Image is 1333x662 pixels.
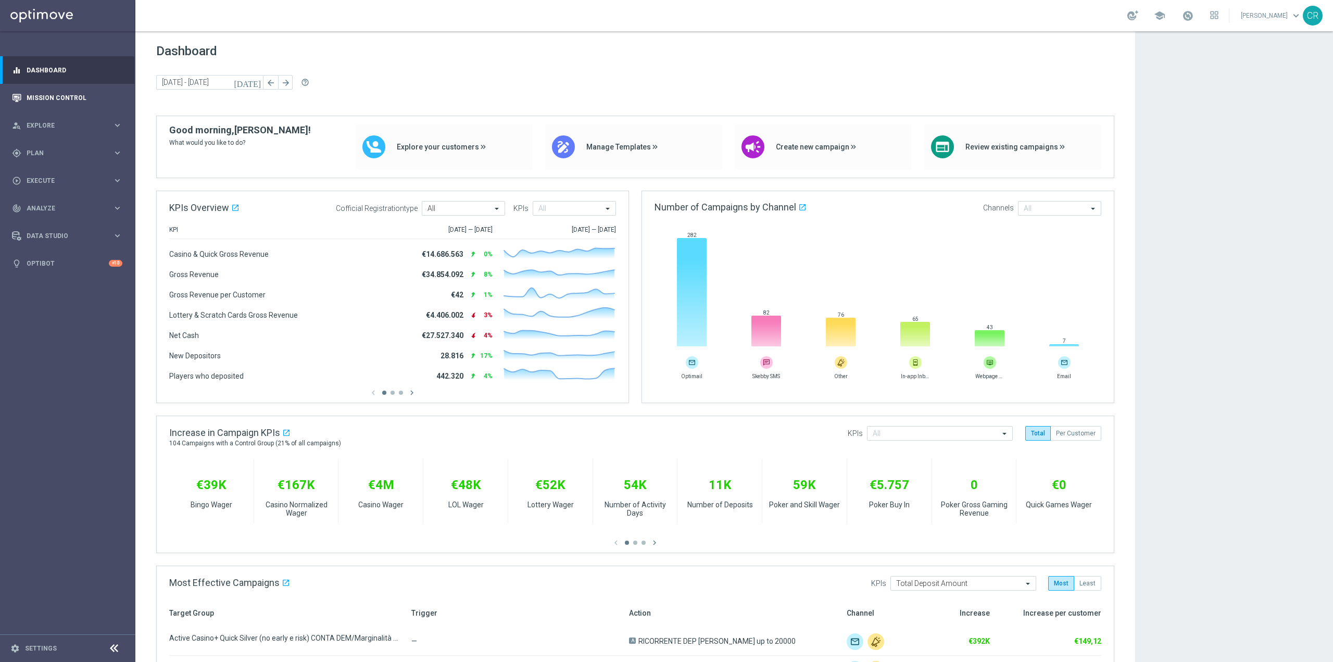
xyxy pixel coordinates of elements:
i: keyboard_arrow_right [112,203,122,213]
i: play_circle_outline [12,176,21,185]
i: keyboard_arrow_right [112,120,122,130]
span: Plan [27,150,112,156]
i: gps_fixed [12,148,21,158]
a: Dashboard [27,56,122,84]
span: Analyze [27,205,112,211]
button: gps_fixed Plan keyboard_arrow_right [11,149,123,157]
span: Explore [27,122,112,129]
button: person_search Explore keyboard_arrow_right [11,121,123,130]
i: keyboard_arrow_right [112,176,122,185]
span: Data Studio [27,233,112,239]
div: Plan [12,148,112,158]
a: Settings [25,645,57,652]
div: CR [1303,6,1323,26]
i: settings [10,644,20,653]
button: equalizer Dashboard [11,66,123,74]
div: Mission Control [12,84,122,111]
a: Mission Control [27,84,122,111]
button: Mission Control [11,94,123,102]
div: Execute [12,176,112,185]
a: Optibot [27,249,109,277]
button: track_changes Analyze keyboard_arrow_right [11,204,123,213]
div: Data Studio [12,231,112,241]
div: Analyze [12,204,112,213]
button: lightbulb Optibot +10 [11,259,123,268]
i: lightbulb [12,259,21,268]
span: school [1154,10,1165,21]
div: Optibot [12,249,122,277]
div: Explore [12,121,112,130]
button: play_circle_outline Execute keyboard_arrow_right [11,177,123,185]
i: track_changes [12,204,21,213]
i: person_search [12,121,21,130]
div: +10 [109,260,122,267]
a: [PERSON_NAME]keyboard_arrow_down [1240,8,1303,23]
i: keyboard_arrow_right [112,148,122,158]
button: Data Studio keyboard_arrow_right [11,232,123,240]
div: Dashboard [12,56,122,84]
i: keyboard_arrow_right [112,231,122,241]
span: Execute [27,178,112,184]
span: keyboard_arrow_down [1290,10,1302,21]
i: equalizer [12,66,21,75]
